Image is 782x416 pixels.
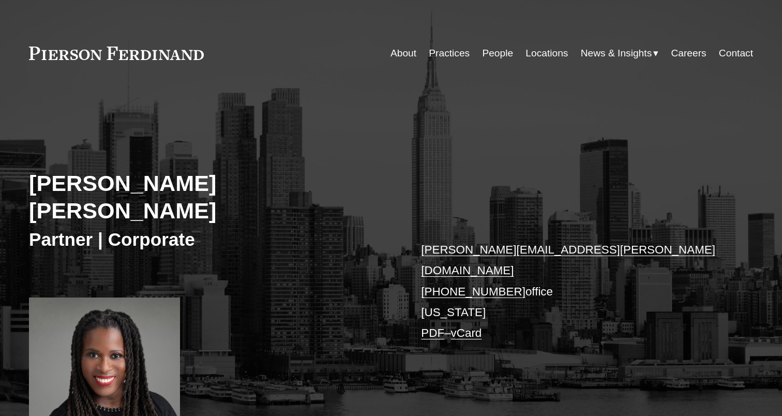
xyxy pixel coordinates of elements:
a: Locations [525,43,568,63]
a: About [390,43,416,63]
a: People [482,43,513,63]
a: Careers [671,43,706,63]
a: vCard [451,326,482,339]
a: [PERSON_NAME][EMAIL_ADDRESS][PERSON_NAME][DOMAIN_NAME] [421,243,715,277]
span: News & Insights [581,44,652,63]
a: PDF [421,326,444,339]
p: office [US_STATE] – [421,240,723,344]
a: Contact [719,43,753,63]
h2: [PERSON_NAME] [PERSON_NAME] [29,170,391,224]
a: [PHONE_NUMBER] [421,285,525,298]
a: Practices [429,43,470,63]
a: folder dropdown [581,43,659,63]
h3: Partner | Corporate [29,228,391,251]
